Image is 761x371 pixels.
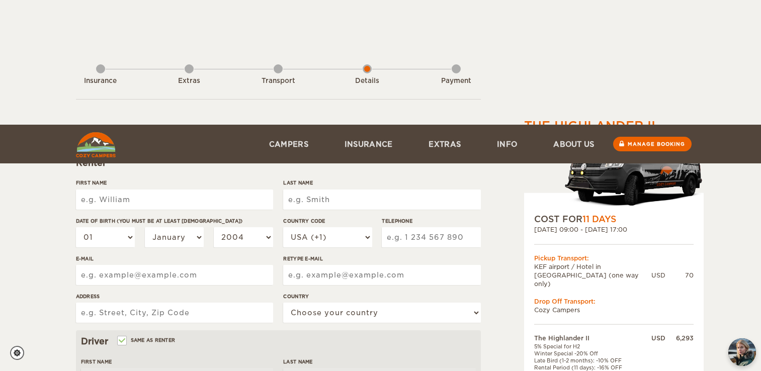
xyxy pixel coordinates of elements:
a: Manage booking [613,137,692,151]
td: Rental Period (11 days): -16% OFF [534,364,642,371]
a: Cookie settings [10,346,31,360]
div: 6,293 [665,334,694,342]
div: 70 [665,271,694,280]
label: Same as renter [118,335,176,345]
input: e.g. Street, City, Zip Code [76,303,273,323]
div: Automatic [524,135,704,213]
td: Late Bird (1-2 months): -10% OFF [534,357,642,364]
td: 5% Special for H2 [534,342,642,349]
input: e.g. example@example.com [76,265,273,285]
img: Freyja at Cozy Campers [728,338,756,366]
label: Retype E-mail [283,255,480,262]
div: COST FOR [534,213,694,225]
a: About us [535,125,612,163]
div: Insurance [73,76,128,86]
span: 11 Days [582,214,616,224]
button: chat-button [728,338,756,366]
div: The Highlander II [524,118,655,135]
label: Last Name [283,358,475,365]
label: Country Code [283,217,372,225]
div: USD [651,271,665,280]
div: USD [642,334,665,342]
td: Cozy Campers [534,306,694,314]
label: Telephone [382,217,480,225]
input: e.g. Smith [283,190,480,210]
td: KEF airport / Hotel in [GEOGRAPHIC_DATA] (one way only) [534,262,651,288]
label: E-mail [76,255,273,262]
input: Same as renter [118,338,125,345]
label: Country [283,293,480,300]
div: Drop Off Transport: [534,297,694,306]
div: Details [340,76,395,86]
label: Date of birth (You must be at least [DEMOGRAPHIC_DATA]) [76,217,273,225]
div: Driver [81,335,476,347]
label: First Name [76,179,273,187]
a: Insurance [326,125,411,163]
div: Extras [161,76,217,86]
a: Info [479,125,535,163]
div: Transport [250,76,306,86]
td: The Highlander II [534,334,642,342]
div: [DATE] 09:00 - [DATE] 17:00 [534,225,694,234]
input: e.g. William [76,190,273,210]
a: Campers [251,125,326,163]
img: Cozy Campers [76,132,116,157]
img: stor-langur-223.png [564,126,704,213]
label: Address [76,293,273,300]
label: First Name [81,358,273,365]
div: Payment [429,76,484,86]
label: Last Name [283,179,480,187]
div: Pickup Transport: [534,253,694,262]
input: e.g. example@example.com [283,265,480,285]
a: Extras [410,125,479,163]
input: e.g. 1 234 567 890 [382,227,480,247]
td: Winter Special -20% Off [534,350,642,357]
